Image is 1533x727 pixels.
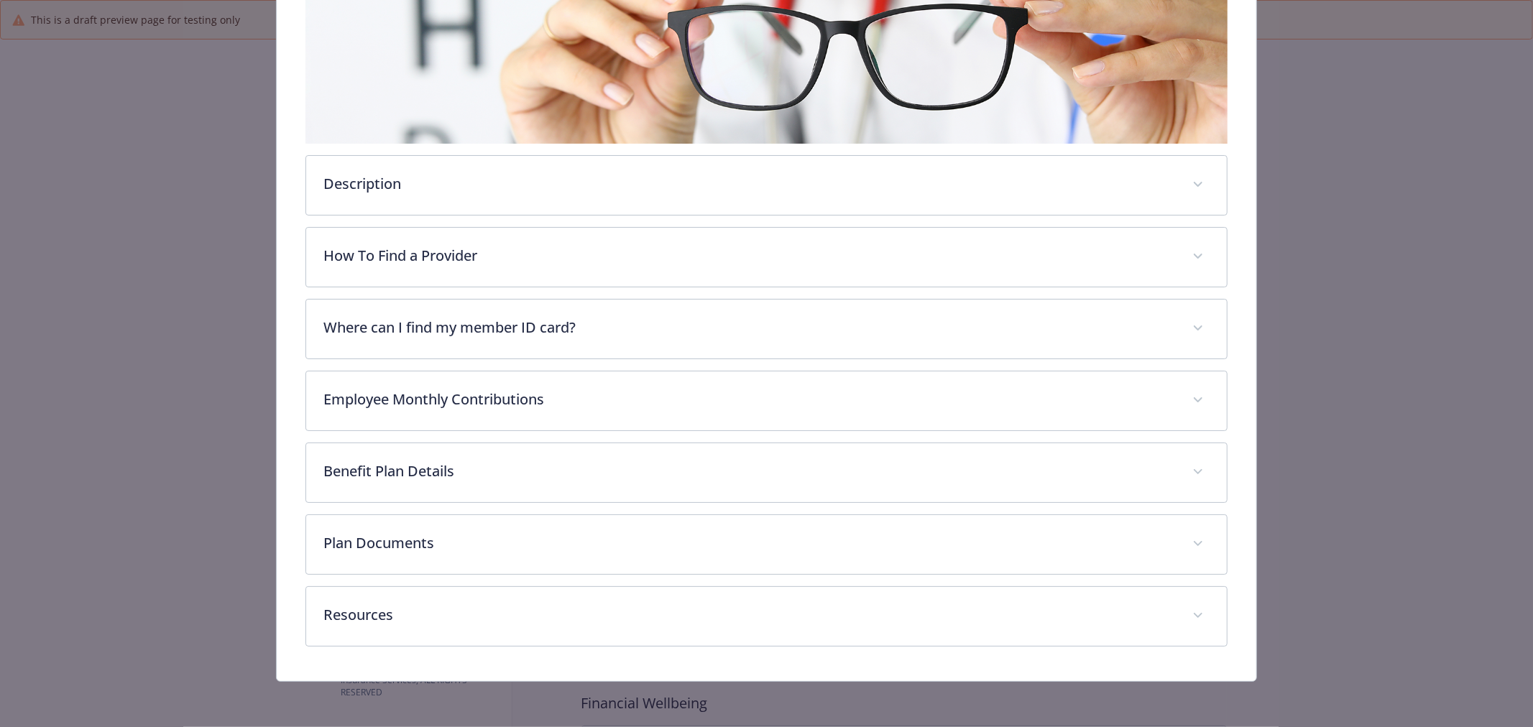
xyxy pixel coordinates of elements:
p: Description [323,173,1175,195]
p: How To Find a Provider [323,245,1175,267]
p: Benefit Plan Details [323,460,1175,482]
p: Employee Monthly Contributions [323,389,1175,410]
div: Benefit Plan Details [306,443,1227,502]
div: Description [306,156,1227,215]
div: Resources [306,587,1227,646]
p: Resources [323,604,1175,626]
div: Where can I find my member ID card? [306,300,1227,358]
p: Where can I find my member ID card? [323,317,1175,338]
div: Plan Documents [306,515,1227,574]
div: Employee Monthly Contributions [306,371,1227,430]
p: Plan Documents [323,532,1175,554]
div: How To Find a Provider [306,228,1227,287]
